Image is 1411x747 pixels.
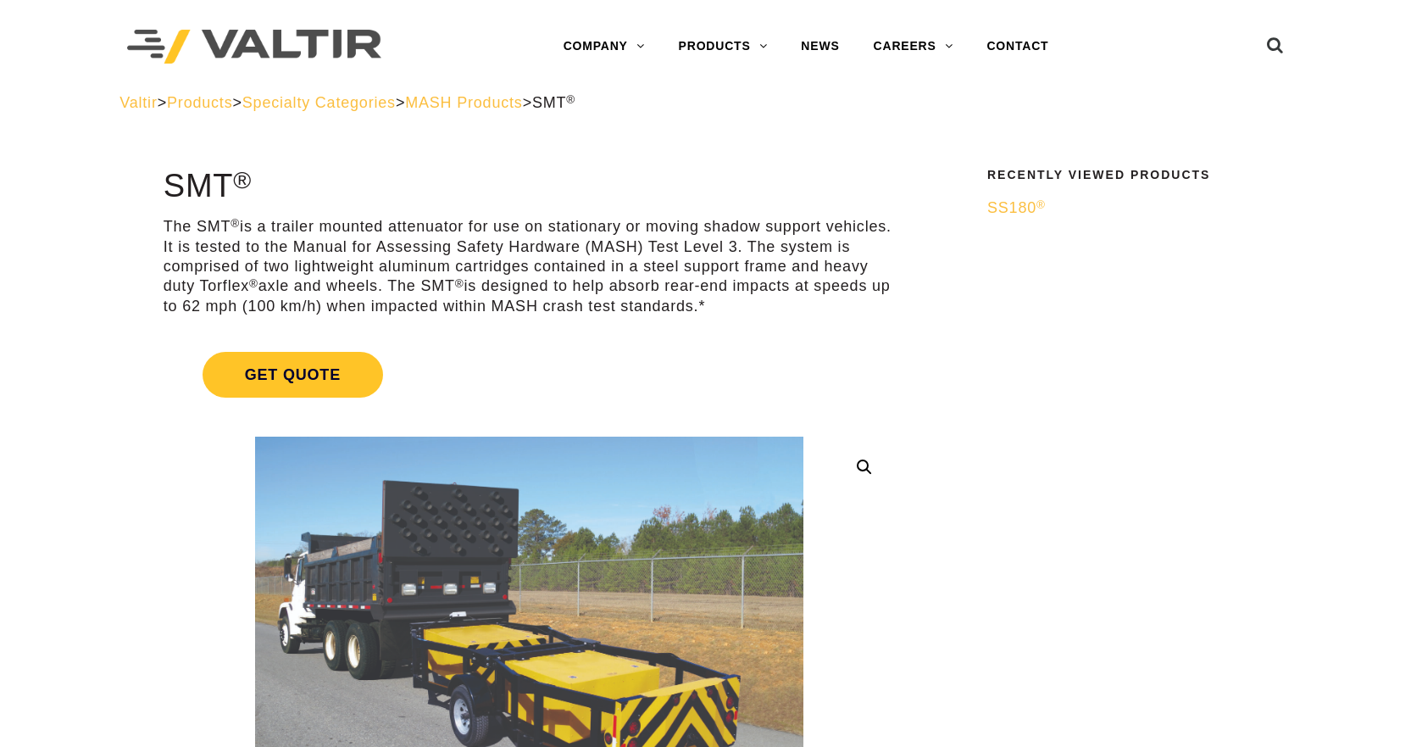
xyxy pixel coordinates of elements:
[987,199,1046,216] span: SS180
[1036,198,1046,211] sup: ®
[784,30,856,64] a: NEWS
[231,217,240,230] sup: ®
[203,352,383,398] span: Get Quote
[119,94,157,111] a: Valtir
[987,169,1280,181] h2: Recently Viewed Products
[662,30,785,64] a: PRODUCTS
[164,332,895,418] a: Get Quote
[233,166,252,193] sup: ®
[164,217,895,316] p: The SMT is a trailer mounted attenuator for use on stationary or moving shadow support vehicles. ...
[167,94,232,111] a: Products
[119,93,1292,113] div: > > > >
[857,30,970,64] a: CAREERS
[249,277,258,290] sup: ®
[547,30,662,64] a: COMPANY
[969,30,1065,64] a: CONTACT
[532,94,575,111] span: SMT
[405,94,522,111] a: MASH Products
[164,169,895,204] h1: SMT
[987,198,1280,218] a: SS180®
[242,94,396,111] a: Specialty Categories
[127,30,381,64] img: Valtir
[455,277,464,290] sup: ®
[566,93,575,106] sup: ®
